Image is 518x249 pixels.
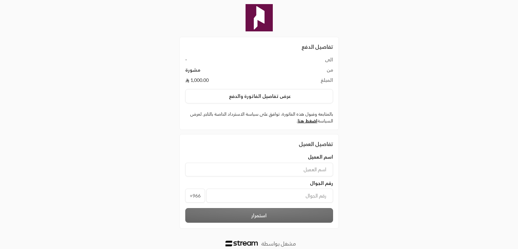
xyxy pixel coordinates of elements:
[298,118,317,123] a: اضغط هنا
[282,67,333,77] td: من
[185,43,333,51] h2: تفاصيل الدفع
[185,140,333,148] div: تفاصيل العميل
[310,180,333,187] span: رقم الجوال
[246,4,273,31] img: Company Logo
[261,239,296,248] p: مشغل بواسطة
[282,77,333,84] td: المبلغ
[185,189,205,203] span: +966
[308,153,333,160] span: اسم العميل
[185,89,333,103] button: عرض تفاصيل الفاتورة والدفع
[185,111,333,124] label: بالمتابعة وقبول هذه الفاتورة، توافق على سياسة الاسترداد الخاصة بالتاجر. لعرض السياسة .
[185,77,282,84] td: 1,000.00
[206,189,333,203] input: رقم الجوال
[185,56,282,67] td: -
[185,67,282,77] td: مشورة
[185,163,333,176] input: اسم العميل
[282,56,333,67] td: الى
[225,240,258,247] img: Logo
